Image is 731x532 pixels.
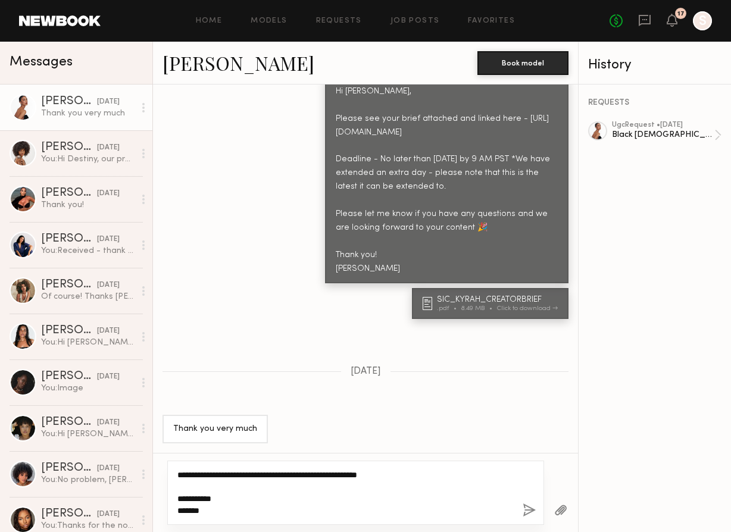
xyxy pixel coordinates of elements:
[477,51,568,75] button: Book model
[41,462,97,474] div: [PERSON_NAME]
[461,305,497,312] div: 8.49 MB
[41,187,97,199] div: [PERSON_NAME]
[497,305,558,312] div: Click to download
[41,383,135,394] div: You: Image
[97,234,120,245] div: [DATE]
[41,337,135,348] div: You: Hi [PERSON_NAME], Thank you for the note- unfortunately we do have to source another creator...
[391,17,440,25] a: Job Posts
[437,305,461,312] div: .pdf
[677,11,685,17] div: 17
[41,417,97,428] div: [PERSON_NAME]
[97,326,120,337] div: [DATE]
[588,58,721,72] div: History
[41,199,135,211] div: Thank you!
[693,11,712,30] a: S
[351,367,381,377] span: [DATE]
[10,55,73,69] span: Messages
[41,428,135,440] div: You: Hi [PERSON_NAME], that sounds great! For the photos, we would need them by [DATE] Weds. 7/16...
[41,108,135,119] div: Thank you very much
[97,417,120,428] div: [DATE]
[163,50,314,76] a: [PERSON_NAME]
[437,296,561,304] div: SIC_KYRAH_CREATORBRIEF
[97,188,120,199] div: [DATE]
[251,17,287,25] a: Models
[196,17,223,25] a: Home
[41,245,135,256] div: You: Received - thank you! -[PERSON_NAME]
[588,99,721,107] div: REQUESTS
[41,279,97,291] div: [PERSON_NAME]
[477,57,568,67] a: Book model
[41,371,97,383] div: [PERSON_NAME]
[336,85,558,276] div: Hi [PERSON_NAME], Please see your brief attached and linked here - [URL][DOMAIN_NAME] Deadline - ...
[41,142,97,154] div: [PERSON_NAME]
[97,142,120,154] div: [DATE]
[97,96,120,108] div: [DATE]
[468,17,515,25] a: Favorites
[316,17,362,25] a: Requests
[41,508,97,520] div: [PERSON_NAME]
[612,121,714,129] div: ugc Request • [DATE]
[97,463,120,474] div: [DATE]
[97,280,120,291] div: [DATE]
[97,509,120,520] div: [DATE]
[41,520,135,531] div: You: Thanks for the note, [PERSON_NAME]! No problem -[PERSON_NAME]
[41,233,97,245] div: [PERSON_NAME]
[41,291,135,302] div: Of course! Thanks [PERSON_NAME]!
[97,371,120,383] div: [DATE]
[41,474,135,486] div: You: No problem, [PERSON_NAME]! We will keep you in mind :)
[41,325,97,337] div: [PERSON_NAME]
[612,121,721,149] a: ugcRequest •[DATE]Black [DEMOGRAPHIC_DATA] UGC Creator - Hair Extensions Expert
[423,296,561,312] a: SIC_KYRAH_CREATORBRIEF.pdf8.49 MBClick to download
[173,423,257,436] div: Thank you very much
[41,154,135,165] div: You: Hi Destiny, our producer is asking if the images you sent are the most recent images of your...
[612,129,714,140] div: Black [DEMOGRAPHIC_DATA] UGC Creator - Hair Extensions Expert
[41,96,97,108] div: [PERSON_NAME]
